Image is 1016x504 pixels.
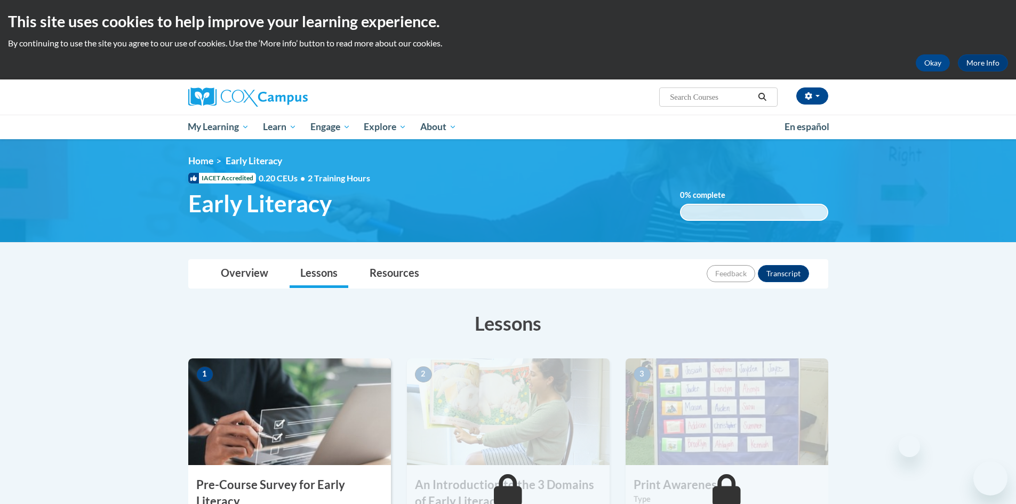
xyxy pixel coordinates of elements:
[707,265,755,282] button: Feedback
[308,173,370,183] span: 2 Training Hours
[259,172,308,184] span: 0.20 CEUs
[899,436,920,457] iframe: Close message
[357,115,413,139] a: Explore
[181,115,257,139] a: My Learning
[188,121,249,133] span: My Learning
[8,37,1008,49] p: By continuing to use the site you agree to our use of cookies. Use the ‘More info’ button to read...
[420,121,457,133] span: About
[263,121,297,133] span: Learn
[8,11,1008,32] h2: This site uses cookies to help improve your learning experience.
[973,461,1007,495] iframe: Button to launch messaging window
[634,366,651,382] span: 3
[210,260,279,288] a: Overview
[290,260,348,288] a: Lessons
[785,121,829,132] span: En español
[188,87,308,107] img: Cox Campus
[626,358,828,465] img: Course Image
[407,358,610,465] img: Course Image
[778,116,836,138] a: En español
[680,190,685,199] span: 0
[196,366,213,382] span: 1
[303,115,357,139] a: Engage
[188,87,391,107] a: Cox Campus
[758,265,809,282] button: Transcript
[626,477,828,493] h3: Print Awareness
[413,115,463,139] a: About
[796,87,828,105] button: Account Settings
[188,358,391,465] img: Course Image
[188,155,213,166] a: Home
[300,173,305,183] span: •
[310,121,350,133] span: Engage
[188,189,332,218] span: Early Literacy
[359,260,430,288] a: Resources
[364,121,406,133] span: Explore
[256,115,303,139] a: Learn
[754,91,770,103] button: Search
[188,173,256,183] span: IACET Accredited
[226,155,282,166] span: Early Literacy
[916,54,950,71] button: Okay
[669,91,754,103] input: Search Courses
[680,189,741,201] label: % complete
[415,366,432,382] span: 2
[188,310,828,337] h3: Lessons
[172,115,844,139] div: Main menu
[958,54,1008,71] a: More Info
